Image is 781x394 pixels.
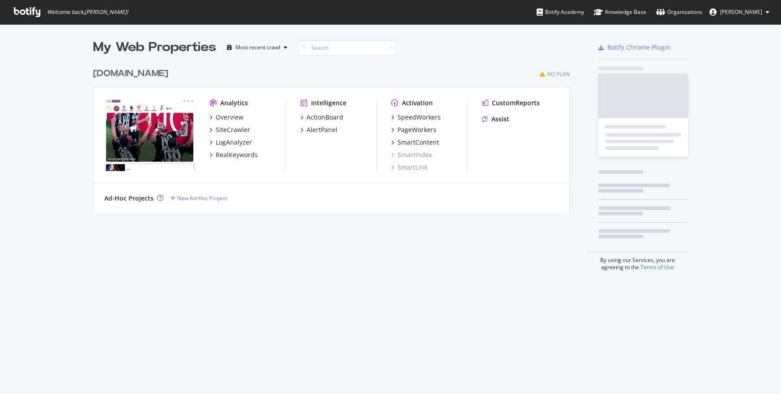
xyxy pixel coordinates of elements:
[209,125,250,134] a: SiteCrawler
[298,40,397,56] input: Search
[391,138,439,147] a: SmartContent
[93,67,172,80] a: [DOMAIN_NAME]
[216,125,250,134] div: SiteCrawler
[93,67,168,80] div: [DOMAIN_NAME]
[391,150,432,159] a: SmartIndex
[587,252,688,271] div: By using our Services, you are agreeing to the
[482,115,509,124] a: Assist
[482,98,540,107] a: CustomReports
[216,150,258,159] div: RealKeywords
[104,98,195,171] img: beinsports.com
[397,125,436,134] div: PageWorkers
[492,98,540,107] div: CustomReports
[209,113,243,122] a: Overview
[300,113,343,122] a: ActionBoard
[391,163,427,172] a: SmartLink
[223,40,291,55] button: Most recent crawl
[216,113,243,122] div: Overview
[311,98,346,107] div: Intelligence
[537,8,584,17] div: Botify Academy
[104,194,154,203] div: Ad-Hoc Projects
[93,56,577,213] div: grid
[397,113,441,122] div: SpeedWorkers
[307,113,343,122] div: ActionBoard
[397,138,439,147] div: SmartContent
[491,115,509,124] div: Assist
[171,194,227,202] a: New Ad-Hoc Project
[177,194,227,202] div: New Ad-Hoc Project
[391,113,441,122] a: SpeedWorkers
[209,138,252,147] a: LogAnalyzer
[640,263,674,271] a: Terms of Use
[47,9,128,16] span: Welcome back, [PERSON_NAME] !
[402,98,433,107] div: Activation
[547,70,570,78] div: No Plan
[235,45,280,50] div: Most recent crawl
[216,138,252,147] div: LogAnalyzer
[209,150,258,159] a: RealKeywords
[307,125,337,134] div: AlertPanel
[220,98,248,107] div: Analytics
[300,125,337,134] a: AlertPanel
[93,39,216,56] div: My Web Properties
[391,125,436,134] a: PageWorkers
